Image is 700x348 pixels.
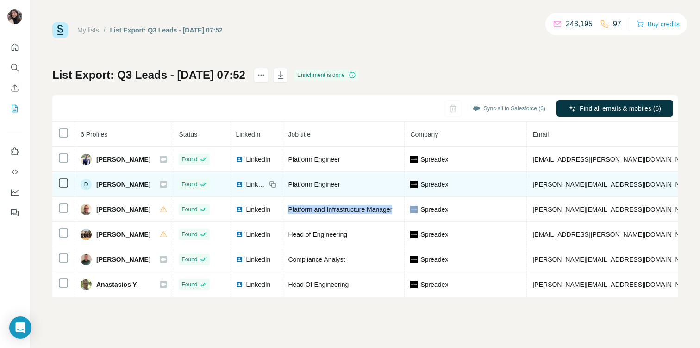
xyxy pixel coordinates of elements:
[7,184,22,201] button: Dashboard
[181,180,197,189] span: Found
[410,256,418,263] img: company-logo
[236,281,243,288] img: LinkedIn logo
[246,155,270,164] span: LinkedIn
[532,181,695,188] span: [PERSON_NAME][EMAIL_ADDRESS][DOMAIN_NAME]
[410,181,418,188] img: company-logo
[532,281,695,288] span: [PERSON_NAME][EMAIL_ADDRESS][DOMAIN_NAME]
[420,205,448,214] span: Spreadex
[410,281,418,288] img: company-logo
[96,180,150,189] span: [PERSON_NAME]
[52,68,245,82] h1: List Export: Q3 Leads - [DATE] 07:52
[96,205,150,214] span: [PERSON_NAME]
[288,131,310,138] span: Job title
[410,156,418,163] img: company-logo
[181,155,197,164] span: Found
[7,9,22,24] img: Avatar
[556,100,673,117] button: Find all emails & mobiles (6)
[7,80,22,96] button: Enrich CSV
[420,280,448,289] span: Spreadex
[288,256,345,263] span: Compliance Analyst
[288,156,340,163] span: Platform Engineer
[637,18,680,31] button: Buy credits
[236,156,243,163] img: LinkedIn logo
[236,131,260,138] span: LinkedIn
[7,204,22,221] button: Feedback
[181,205,197,214] span: Found
[420,255,448,264] span: Spreadex
[7,164,22,180] button: Use Surfe API
[246,230,270,239] span: LinkedIn
[294,70,359,81] div: Enrichment is done
[179,131,197,138] span: Status
[77,26,99,34] a: My lists
[7,100,22,117] button: My lists
[246,255,270,264] span: LinkedIn
[181,255,197,264] span: Found
[96,280,138,289] span: Αnastasios Y.
[96,230,150,239] span: [PERSON_NAME]
[420,155,448,164] span: Spreadex
[420,180,448,189] span: Spreadex
[181,280,197,289] span: Found
[81,154,92,165] img: Avatar
[532,256,695,263] span: [PERSON_NAME][EMAIL_ADDRESS][DOMAIN_NAME]
[410,231,418,238] img: company-logo
[532,156,695,163] span: [EMAIL_ADDRESS][PERSON_NAME][DOMAIN_NAME]
[420,230,448,239] span: Spreadex
[81,254,92,265] img: Avatar
[236,206,243,213] img: LinkedIn logo
[246,280,270,289] span: LinkedIn
[532,131,549,138] span: Email
[288,181,340,188] span: Platform Engineer
[246,180,266,189] span: LinkedIn
[9,316,31,339] div: Open Intercom Messenger
[236,256,243,263] img: LinkedIn logo
[613,19,621,30] p: 97
[246,205,270,214] span: LinkedIn
[96,255,150,264] span: [PERSON_NAME]
[81,131,107,138] span: 6 Profiles
[96,155,150,164] span: [PERSON_NAME]
[110,25,223,35] div: List Export: Q3 Leads - [DATE] 07:52
[104,25,106,35] li: /
[566,19,593,30] p: 243,195
[7,143,22,160] button: Use Surfe on LinkedIn
[288,231,347,238] span: Head of Engineering
[580,104,661,113] span: Find all emails & mobiles (6)
[288,281,349,288] span: Head Of Engineering
[410,206,418,213] img: company-logo
[181,230,197,239] span: Found
[254,68,269,82] button: actions
[81,229,92,240] img: Avatar
[532,206,695,213] span: [PERSON_NAME][EMAIL_ADDRESS][DOMAIN_NAME]
[81,204,92,215] img: Avatar
[466,101,552,115] button: Sync all to Salesforce (6)
[410,131,438,138] span: Company
[81,279,92,290] img: Avatar
[288,206,392,213] span: Platform and Infrastructure Manager
[532,231,695,238] span: [EMAIL_ADDRESS][PERSON_NAME][DOMAIN_NAME]
[7,39,22,56] button: Quick start
[236,181,243,188] img: LinkedIn logo
[7,59,22,76] button: Search
[236,231,243,238] img: LinkedIn logo
[52,22,68,38] img: Surfe Logo
[81,179,92,190] div: D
